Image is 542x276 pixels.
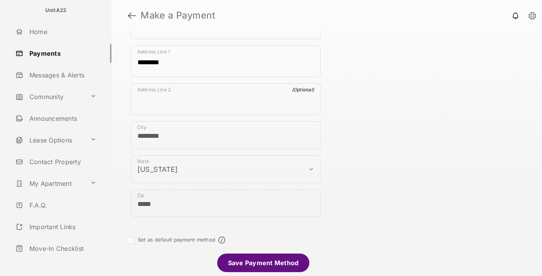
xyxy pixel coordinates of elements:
[12,131,87,149] a: Lease Options
[45,7,67,14] p: UnitA22
[12,66,111,84] a: Messages & Alerts
[12,109,111,128] a: Announcements
[138,237,215,243] label: Set as default payment method
[12,87,87,106] a: Community
[12,153,111,171] a: Contact Property
[12,44,111,63] a: Payments
[131,45,321,77] div: payment_method_screening[postal_addresses][addressLine1]
[12,218,99,236] a: Important Links
[141,11,215,20] strong: Make a Payment
[12,239,111,258] a: Move-In Checklist
[12,196,111,214] a: F.A.Q.
[217,254,310,272] li: Save Payment Method
[131,83,321,115] div: payment_method_screening[postal_addresses][addressLine2]
[131,121,321,149] div: payment_method_screening[postal_addresses][locality]
[218,237,225,243] span: Default payment method info
[12,174,87,193] a: My Apartment
[12,22,111,41] a: Home
[131,155,321,183] div: payment_method_screening[postal_addresses][administrativeArea]
[131,189,321,217] div: payment_method_screening[postal_addresses][postalCode]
